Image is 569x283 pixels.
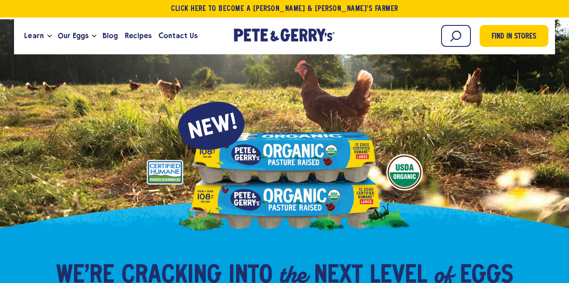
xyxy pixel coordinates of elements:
span: Learn [24,30,43,41]
a: Find in Stores [480,25,548,47]
button: Open the dropdown menu for Our Eggs [92,35,96,38]
span: Our Eggs [58,30,88,41]
input: Search [441,25,471,47]
a: Recipes [121,24,155,48]
span: Find in Stores [491,31,536,43]
a: Blog [99,24,121,48]
span: Contact Us [159,30,198,41]
span: Recipes [125,30,152,41]
a: Our Eggs [54,24,92,48]
a: Learn [21,24,47,48]
span: Blog [102,30,118,41]
a: Contact Us [155,24,201,48]
button: Open the dropdown menu for Learn [47,35,52,38]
